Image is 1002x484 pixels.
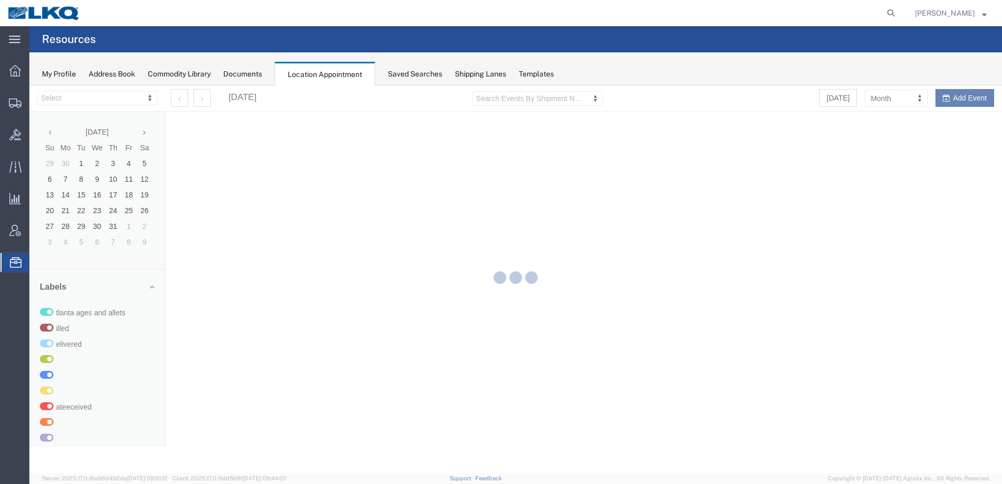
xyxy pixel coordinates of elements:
[42,26,96,52] h4: Resources
[223,69,262,80] div: Documents
[148,69,211,80] div: Commodity Library
[89,69,135,80] div: Address Book
[475,475,502,481] a: Feedback
[243,475,287,481] span: [DATE] 08:44:20
[914,7,987,19] button: [PERSON_NAME]
[828,474,989,483] span: Copyright © [DATE]-[DATE] Agistix Inc., All Rights Reserved
[450,475,476,481] a: Support
[42,69,76,80] div: My Profile
[915,7,975,19] span: Brian Schmidt
[519,69,554,80] div: Templates
[275,62,375,86] div: Location Appointment
[127,475,168,481] span: [DATE] 09:51:12
[388,69,442,80] div: Saved Searches
[7,5,81,21] img: logo
[455,69,506,80] div: Shipping Lanes
[172,475,287,481] span: Client: 2025.17.0-5dd568f
[42,475,168,481] span: Server: 2025.17.0-16a969492de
